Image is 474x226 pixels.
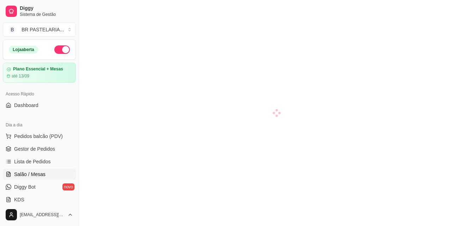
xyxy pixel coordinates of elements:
span: KDS [14,196,24,203]
span: Dashboard [14,102,38,109]
button: Pedidos balcão (PDV) [3,131,76,142]
button: Alterar Status [54,45,70,54]
span: B [9,26,16,33]
span: Gestor de Pedidos [14,145,55,152]
span: Diggy Bot [14,183,36,190]
a: Gestor de Pedidos [3,143,76,155]
div: Dia a dia [3,119,76,131]
button: Select a team [3,23,76,37]
span: Sistema de Gestão [20,12,73,17]
article: até 13/09 [12,73,29,79]
a: Lista de Pedidos [3,156,76,167]
span: Pedidos balcão (PDV) [14,133,63,140]
a: Plano Essencial + Mesasaté 13/09 [3,63,76,83]
a: Diggy Botnovo [3,181,76,193]
a: KDS [3,194,76,205]
div: BR PASTELARIA ... [22,26,64,33]
button: [EMAIL_ADDRESS][DOMAIN_NAME] [3,206,76,223]
div: Acesso Rápido [3,88,76,100]
span: Diggy [20,5,73,12]
article: Plano Essencial + Mesas [13,67,63,72]
a: Salão / Mesas [3,169,76,180]
span: [EMAIL_ADDRESS][DOMAIN_NAME] [20,212,65,218]
div: Loja aberta [9,46,38,54]
a: DiggySistema de Gestão [3,3,76,20]
span: Salão / Mesas [14,171,46,178]
a: Dashboard [3,100,76,111]
span: Lista de Pedidos [14,158,51,165]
